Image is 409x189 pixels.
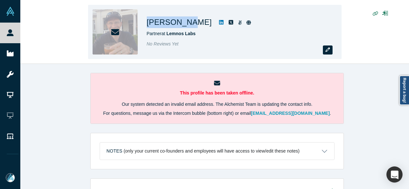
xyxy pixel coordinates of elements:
p: Our system detected an invalid email address. The Alchemist Team is updating the contact info. [100,101,334,108]
a: Report a bug! [399,75,409,105]
a: [EMAIL_ADDRESS][DOMAIN_NAME] [251,111,330,116]
span: Partner at [147,31,196,36]
p: For questions, message us via the Intercom bubble (bottom right) or email . [100,110,334,117]
img: Alchemist Vault Logo [6,7,15,16]
img: Mia Scott's Account [6,173,15,182]
span: No Reviews Yet [147,41,179,46]
h3: Notes [106,148,122,154]
h1: [PERSON_NAME] [147,16,212,28]
button: Notes (only your current co-founders and employees will have access to view/edit these notes) [100,143,334,160]
p: This profile has been taken offline. [100,90,334,96]
p: (only your current co-founders and employees will have access to view/edit these notes) [124,148,300,154]
a: Lemnos Labs [166,31,195,36]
